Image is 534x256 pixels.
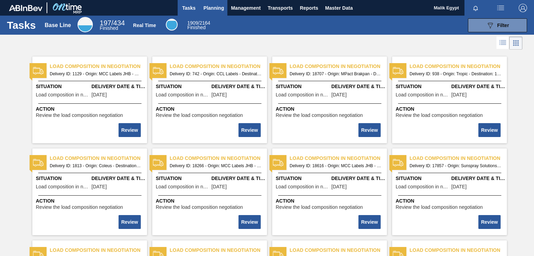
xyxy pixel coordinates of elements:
span: Tasks [181,4,196,12]
span: 09/05/2025, [331,92,347,97]
span: Review the load composition negotiation [276,113,363,118]
span: Load composition in negotiation [170,247,267,254]
span: Load composition in negotiation [410,63,507,70]
span: Load composition in negotiation [170,63,267,70]
span: Load composition in negotiation [36,92,90,97]
span: 09/02/2025, [331,184,347,189]
span: Delivery ID: 1813 - Origin: Coleus - Destination: 1SD [50,162,141,170]
span: Load composition in negotiation [396,92,450,97]
span: Load composition in negotiation [36,184,90,189]
span: Delivery ID: 1129 - Origin: MCC Labels JHB - Destination: 1SD [50,70,141,78]
button: Review [358,215,381,229]
button: Filter [468,18,527,32]
span: Situation [276,175,330,182]
span: / 434 [100,19,125,27]
img: status [393,66,403,76]
span: Load composition in negotiation [156,92,210,97]
span: Delivery ID: 742 - Origin: CCL Labels - Destination: 1SD [170,70,261,78]
span: Situation [156,83,210,90]
button: Review [358,123,381,137]
button: Notifications [464,3,487,13]
span: Delivery Date & Time [91,83,145,90]
img: status [33,157,43,168]
div: Complete task: 2212586 [359,214,381,230]
span: Delivery Date & Time [451,83,505,90]
button: Review [238,123,261,137]
span: Transports [268,4,293,12]
span: Load composition in negotiation [276,184,330,189]
span: Delivery Date & Time [91,175,145,182]
span: / 2164 [187,20,210,26]
img: status [33,66,43,76]
span: Load composition in negotiation [170,155,267,162]
span: Review the load composition negotiation [36,205,123,210]
span: Load composition in negotiation [50,63,147,70]
div: Complete task: 2212580 [119,122,141,138]
span: 03/31/2023, [91,92,107,97]
img: status [153,66,163,76]
span: 08/11/2025, [451,184,467,189]
img: userActions [496,4,505,12]
span: Delivery ID: 17857 - Origin: Sunspray Solutions - Destination: 1SB [410,162,501,170]
div: Complete task: 2212582 [359,122,381,138]
span: Load composition in negotiation [50,247,147,254]
img: status [153,157,163,168]
div: Complete task: 2212584 [119,214,141,230]
img: status [273,66,283,76]
span: 197 [100,19,111,27]
div: Base Line [100,20,125,31]
span: Delivery Date & Time [211,83,265,90]
span: Filter [497,23,509,28]
span: Load composition in negotiation [290,155,387,162]
button: Review [478,215,501,229]
div: Base Line [45,22,71,28]
span: Planning [203,4,224,12]
div: Real Time [133,23,156,28]
div: Card Vision [509,36,523,50]
span: Load composition in negotiation [410,247,507,254]
span: Delivery ID: 18707 - Origin: MPact Brakpan - Destination: 1SD [290,70,381,78]
div: Base Line [78,17,93,32]
span: Review the load composition negotiation [396,113,483,118]
span: 01/27/2023, [211,92,227,97]
span: Delivery ID: 938 - Origin: Tropic - Destination: 1SD [410,70,501,78]
span: Finished [100,25,118,31]
div: Complete task: 2212587 [479,214,501,230]
span: Reports [300,4,318,12]
div: Real Time [187,21,210,30]
button: Review [119,123,141,137]
span: Delivery Date & Time [451,175,505,182]
span: Delivery ID: 18616 - Origin: MCC Labels JHB - Destination: 1SD [290,162,381,170]
span: 03/13/2023, [451,92,467,97]
img: status [393,157,403,168]
span: Review the load composition negotiation [276,205,363,210]
span: 06/02/2023, [91,184,107,189]
span: Action [36,197,145,205]
span: Load composition in negotiation [396,184,450,189]
span: 08/20/2025, [211,184,227,189]
span: Load composition in negotiation [410,155,507,162]
span: Situation [396,175,450,182]
span: Delivery Date & Time [331,175,385,182]
span: Master Data [325,4,353,12]
span: Load composition in negotiation [50,155,147,162]
span: Finished [187,25,206,30]
button: Review [478,123,501,137]
img: TNhmsLtSVTkK8tSr43FrP2fwEKptu5GPRR3wAAAABJRU5ErkJggg== [9,5,42,11]
span: Action [36,105,145,113]
span: Action [156,105,265,113]
div: Real Time [166,19,178,31]
span: Action [276,105,385,113]
span: Review the load composition negotiation [36,113,123,118]
span: Situation [276,83,330,90]
img: status [273,157,283,168]
span: Delivery Date & Time [331,83,385,90]
span: Situation [36,175,90,182]
span: Review the load composition negotiation [156,205,243,210]
span: Action [156,197,265,205]
span: Load composition in negotiation [290,247,387,254]
div: Complete task: 2212581 [239,122,261,138]
span: Situation [36,83,90,90]
span: Load composition in negotiation [290,63,387,70]
h1: Tasks [7,21,36,29]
